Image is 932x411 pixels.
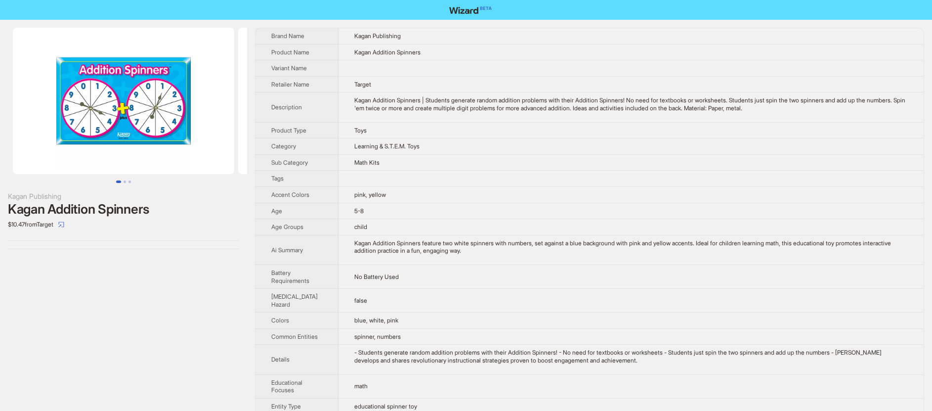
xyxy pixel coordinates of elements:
[271,175,284,182] span: Tags
[271,223,303,230] span: Age Groups
[13,28,234,174] img: Kagan Addition Spinners image 1
[354,317,398,324] span: blue, white, pink
[8,191,239,202] div: Kagan Publishing
[271,127,306,134] span: Product Type
[238,28,460,174] img: Kagan Addition Spinners image 2
[271,159,308,166] span: Sub Category
[354,207,364,215] span: 5-8
[354,382,368,390] span: math
[271,103,302,111] span: Description
[354,349,908,364] div: - Students generate random addition problems with their Addition Spinners! - No need for textbook...
[271,64,307,72] span: Variant Name
[354,48,421,56] span: Kagan Addition Spinners
[271,356,290,363] span: Details
[271,32,304,40] span: Brand Name
[354,297,367,304] span: false
[354,142,420,150] span: Learning & S.T.E.M. Toys
[116,181,121,183] button: Go to slide 1
[354,159,380,166] span: Math Kits
[354,191,386,198] span: pink, yellow
[354,96,908,112] div: Kagan Addition Spinners | Students generate random addition problems with their Addition Spinners...
[124,181,126,183] button: Go to slide 2
[354,127,367,134] span: Toys
[354,239,908,255] div: Kagan Addition Spinners feature two white spinners with numbers, set against a blue background wi...
[271,293,318,308] span: [MEDICAL_DATA] Hazard
[8,202,239,217] div: Kagan Addition Spinners
[271,81,309,88] span: Retailer Name
[271,379,302,394] span: Educational Focuses
[271,403,301,410] span: Entity Type
[271,207,282,215] span: Age
[271,142,296,150] span: Category
[354,223,367,230] span: child
[271,269,309,284] span: Battery Requirements
[58,222,64,228] span: select
[271,317,289,324] span: Colors
[271,191,309,198] span: Accent Colors
[354,403,417,410] span: educational spinner toy
[354,32,401,40] span: Kagan Publishing
[128,181,131,183] button: Go to slide 3
[271,48,309,56] span: Product Name
[271,246,303,254] span: Ai Summary
[271,333,318,340] span: Common Entities
[354,333,401,340] span: spinner, numbers
[354,81,371,88] span: Target
[8,217,239,232] div: $10.47 from Target
[354,273,399,280] span: No Battery Used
